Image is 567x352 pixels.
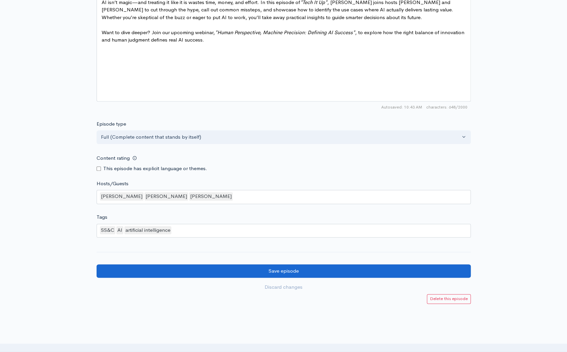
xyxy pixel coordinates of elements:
button: Full (Complete content that stands by itself) [97,130,471,144]
div: SS&C [100,226,115,234]
div: AI [116,226,123,234]
div: [PERSON_NAME] [189,192,233,201]
span: Want to dive deeper? Join our upcoming webinar, , to explore how the right balance of innovation ... [102,29,466,43]
a: Delete this episode [427,294,471,304]
div: artificial intelligence [124,226,171,234]
label: Episode type [97,120,126,128]
small: Delete this episode [430,296,468,301]
div: [PERSON_NAME] [100,192,144,201]
label: This episode has explicit language or themes. [103,165,207,172]
span: Human Perspective, Machine Precision: Defining AI Success [217,29,353,36]
div: Full (Complete content that stands by itself) [101,133,460,141]
label: Content rating [97,151,130,165]
a: Discard changes [97,280,471,294]
span: 648/2000 [426,104,467,110]
span: Autosaved: 10:43 AM [381,104,422,110]
label: Tags [97,213,107,221]
label: Hosts/Guests [97,180,128,188]
input: Save episode [97,264,471,278]
div: [PERSON_NAME] [145,192,188,201]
